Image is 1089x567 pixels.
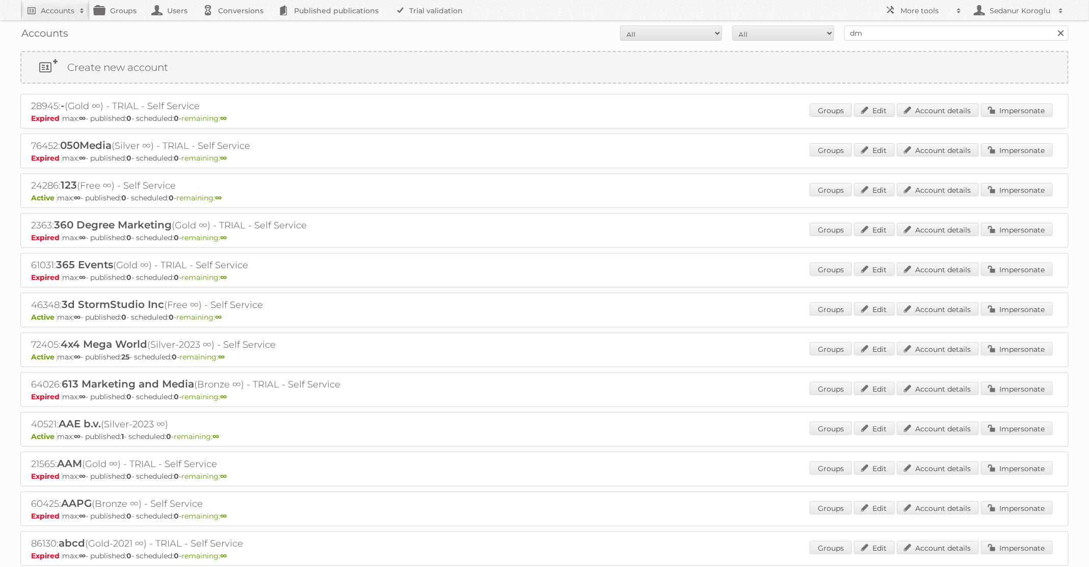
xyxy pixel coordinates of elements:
[121,432,124,441] strong: 1
[121,193,126,202] strong: 0
[31,219,388,232] h2: 2363: (Gold ∞) - TRIAL - Self Service
[981,342,1053,355] a: Impersonate
[31,551,1058,560] p: max: - published: - scheduled: -
[174,392,179,401] strong: 0
[854,263,895,276] a: Edit
[897,541,979,554] a: Account details
[74,193,81,202] strong: ∞
[31,537,388,550] h2: 86130: (Gold-2021 ∞) - TRIAL - Self Service
[220,392,227,401] strong: ∞
[59,418,101,430] span: AAE b.v.
[897,263,979,276] a: Account details
[854,104,895,117] a: Edit
[181,273,227,282] span: remaining:
[181,114,227,123] span: remaining:
[126,551,131,560] strong: 0
[981,263,1053,276] a: Impersonate
[31,273,1058,282] p: max: - published: - scheduled: -
[172,352,177,362] strong: 0
[169,313,174,322] strong: 0
[181,392,227,401] span: remaining:
[31,273,62,282] span: Expired
[31,233,1058,242] p: max: - published: - scheduled: -
[61,99,65,112] span: -
[897,143,979,157] a: Account details
[981,422,1053,435] a: Impersonate
[181,472,227,481] span: remaining:
[31,193,57,202] span: Active
[981,223,1053,236] a: Impersonate
[810,223,852,236] a: Groups
[61,497,92,509] span: AAPG
[31,378,388,391] h2: 64026: (Bronze ∞) - TRIAL - Self Service
[126,392,131,401] strong: 0
[41,6,74,16] h2: Accounts
[220,273,227,282] strong: ∞
[854,342,895,355] a: Edit
[987,6,1053,16] h2: Sedanur Koroglu
[810,263,852,276] a: Groups
[897,382,979,395] a: Account details
[31,193,1058,202] p: max: - published: - scheduled: -
[31,472,62,481] span: Expired
[810,183,852,196] a: Groups
[897,422,979,435] a: Account details
[79,233,86,242] strong: ∞
[31,114,1058,123] p: max: - published: - scheduled: -
[31,392,1058,401] p: max: - published: - scheduled: -
[854,501,895,514] a: Edit
[174,472,179,481] strong: 0
[61,338,147,350] span: 4x4 Mega World
[31,313,1058,322] p: max: - published: - scheduled: -
[79,551,86,560] strong: ∞
[79,114,86,123] strong: ∞
[74,313,81,322] strong: ∞
[79,392,86,401] strong: ∞
[981,501,1053,514] a: Impersonate
[215,193,222,202] strong: ∞
[810,342,852,355] a: Groups
[31,139,388,152] h2: 76452: (Silver ∞) - TRIAL - Self Service
[897,342,979,355] a: Account details
[810,541,852,554] a: Groups
[176,193,222,202] span: remaining:
[981,183,1053,196] a: Impersonate
[31,233,62,242] span: Expired
[169,193,174,202] strong: 0
[126,233,131,242] strong: 0
[854,422,895,435] a: Edit
[31,497,388,510] h2: 60425: (Bronze ∞) - Self Service
[21,52,1068,83] a: Create new account
[174,273,179,282] strong: 0
[854,382,895,395] a: Edit
[854,541,895,554] a: Edit
[31,457,388,471] h2: 21565: (Gold ∞) - TRIAL - Self Service
[31,472,1058,481] p: max: - published: - scheduled: -
[31,432,1058,441] p: max: - published: - scheduled: -
[897,501,979,514] a: Account details
[181,511,227,521] span: remaining:
[174,432,219,441] span: remaining:
[981,541,1053,554] a: Impersonate
[31,99,388,113] h2: 28945: (Gold ∞) - TRIAL - Self Service
[79,511,86,521] strong: ∞
[981,302,1053,316] a: Impersonate
[220,511,227,521] strong: ∞
[900,6,951,16] h2: More tools
[126,153,131,163] strong: 0
[62,378,194,390] span: 613 Marketing and Media
[181,233,227,242] span: remaining:
[31,179,388,192] h2: 24286: (Free ∞) - Self Service
[213,432,219,441] strong: ∞
[57,457,82,470] span: AAM
[179,352,225,362] span: remaining:
[126,472,131,481] strong: 0
[174,114,179,123] strong: 0
[897,302,979,316] a: Account details
[897,223,979,236] a: Account details
[981,382,1053,395] a: Impersonate
[31,298,388,312] h2: 46348: (Free ∞) - Self Service
[31,259,388,272] h2: 61031: (Gold ∞) - TRIAL - Self Service
[79,153,86,163] strong: ∞
[126,511,131,521] strong: 0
